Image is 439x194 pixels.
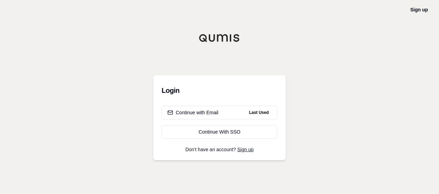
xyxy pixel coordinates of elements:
[162,125,277,139] a: Continue With SSO
[199,34,240,42] img: Qumis
[162,147,277,152] p: Don't have an account?
[167,109,218,116] div: Continue with Email
[246,108,272,117] span: Last Used
[237,147,254,152] a: Sign up
[162,84,277,97] h3: Login
[167,128,272,135] div: Continue With SSO
[410,7,428,12] a: Sign up
[162,106,277,119] button: Continue with EmailLast Used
